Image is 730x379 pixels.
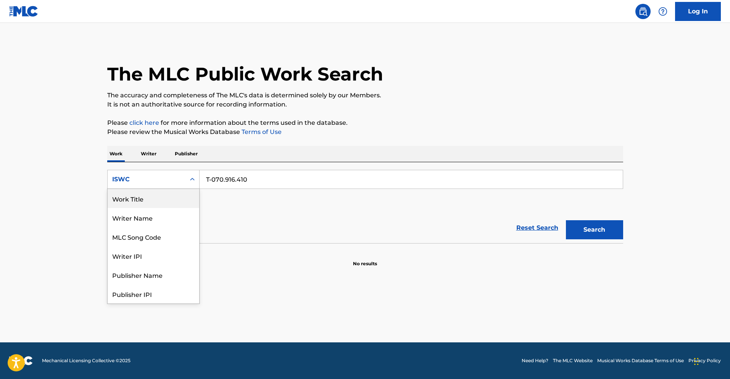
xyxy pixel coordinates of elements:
p: Work [107,146,125,162]
div: Publisher IPI [108,284,199,303]
img: help [658,7,667,16]
a: The MLC Website [553,357,593,364]
a: Terms of Use [240,128,282,135]
div: ISWC [112,175,181,184]
div: Publisher Name [108,265,199,284]
img: search [638,7,648,16]
a: Reset Search [512,219,562,236]
iframe: Chat Widget [692,342,730,379]
h1: The MLC Public Work Search [107,63,383,85]
button: Search [566,220,623,239]
a: Musical Works Database Terms of Use [597,357,684,364]
a: Privacy Policy [688,357,721,364]
a: click here [129,119,159,126]
a: Log In [675,2,721,21]
div: Help [655,4,670,19]
p: It is not an authoritative source for recording information. [107,100,623,109]
p: Publisher [172,146,200,162]
div: Writer Name [108,208,199,227]
img: MLC Logo [9,6,39,17]
div: MLC Song Code [108,227,199,246]
p: No results [353,251,377,267]
a: Public Search [635,4,651,19]
p: Please review the Musical Works Database [107,127,623,137]
a: Need Help? [522,357,548,364]
p: Writer [139,146,159,162]
img: logo [9,356,33,365]
div: Writer IPI [108,246,199,265]
p: The accuracy and completeness of The MLC's data is determined solely by our Members. [107,91,623,100]
span: Mechanical Licensing Collective © 2025 [42,357,131,364]
p: Please for more information about the terms used in the database. [107,118,623,127]
div: Drag [694,350,699,373]
div: Work Title [108,189,199,208]
form: Search Form [107,170,623,243]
